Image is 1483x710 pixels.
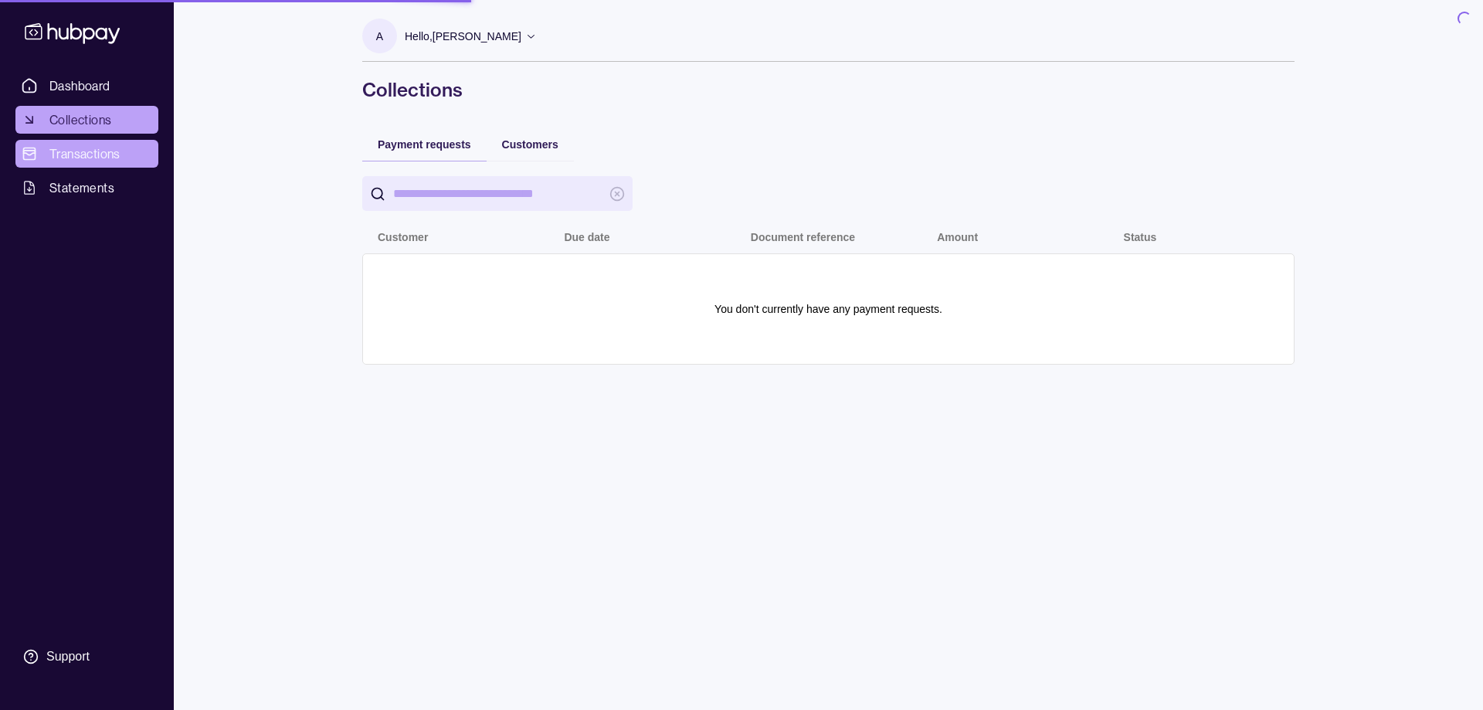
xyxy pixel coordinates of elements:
p: A [376,28,383,45]
input: search [393,176,602,211]
span: Statements [49,178,114,197]
a: Statements [15,174,158,202]
p: Amount [937,231,978,243]
h1: Collections [362,77,1295,102]
a: Support [15,640,158,673]
p: Document reference [751,231,855,243]
span: Collections [49,110,111,129]
span: Dashboard [49,76,110,95]
p: Customer [378,231,428,243]
span: Payment requests [378,138,471,151]
a: Transactions [15,140,158,168]
p: You don't currently have any payment requests. [714,301,942,318]
div: Support [46,648,90,665]
span: Transactions [49,144,120,163]
p: Status [1124,231,1157,243]
p: Hello, [PERSON_NAME] [405,28,521,45]
p: Due date [564,231,609,243]
a: Collections [15,106,158,134]
span: Customers [502,138,558,151]
a: Dashboard [15,72,158,100]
